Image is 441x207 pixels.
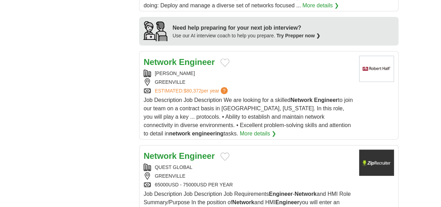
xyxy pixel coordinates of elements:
[276,33,320,38] a: Try Prepper now ❯
[275,199,299,205] strong: Engineer
[295,191,317,197] strong: Network
[232,199,254,205] strong: Network
[239,130,276,138] a: More details ❯
[144,164,353,171] div: QUEST GLOBAL
[144,151,177,161] strong: Network
[314,97,338,103] strong: Engineer
[359,56,394,82] img: Robert Half logo
[302,1,339,10] a: More details ❯
[144,172,353,180] div: GREENVILLE
[221,87,228,94] span: ?
[144,97,353,136] span: Job Description Job Description We are looking for a skilled to join our team on a contract basis...
[179,57,215,67] strong: Engineer
[220,59,229,67] button: Add to favorite jobs
[173,24,320,32] div: Need help preparing for your next job interview?
[179,151,215,161] strong: Engineer
[144,151,215,161] a: Network Engineer
[220,153,229,161] button: Add to favorite jobs
[144,181,353,188] div: 65000USD - 75000USD PER YEAR
[269,191,292,197] strong: Engineer
[173,32,320,39] div: Use our AI interview coach to help you prepare.
[144,79,353,86] div: GREENVILLE
[155,71,195,76] a: [PERSON_NAME]
[184,88,202,94] span: $80,372
[144,57,177,67] strong: Network
[169,131,190,136] strong: network
[192,131,224,136] strong: engineering
[290,97,312,103] strong: Network
[155,87,229,95] a: ESTIMATED:$80,372per year?
[359,150,394,176] img: Company logo
[144,57,215,67] a: Network Engineer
